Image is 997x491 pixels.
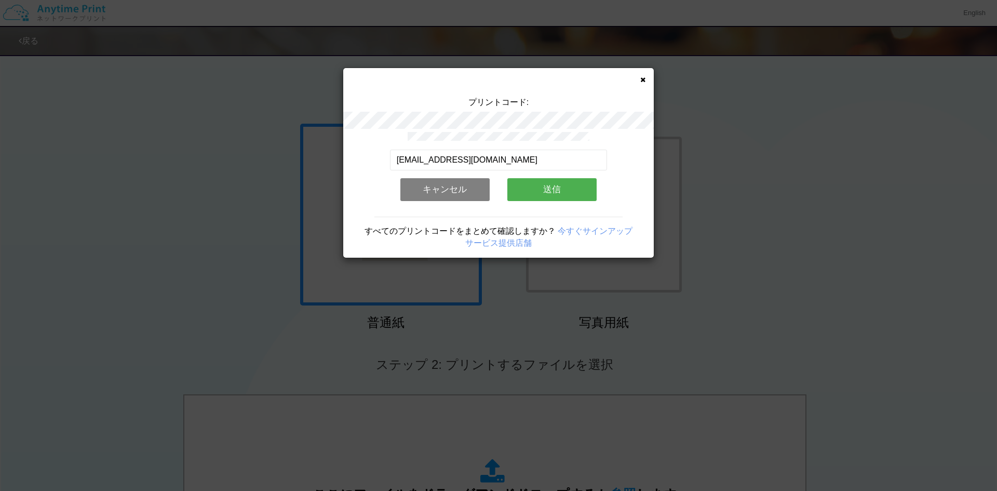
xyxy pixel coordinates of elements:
a: 今すぐサインアップ [558,227,632,235]
button: 送信 [507,178,597,201]
span: プリントコード: [468,98,529,107]
button: キャンセル [400,178,490,201]
input: メールアドレス [390,150,608,170]
a: サービス提供店舗 [465,238,532,247]
span: すべてのプリントコードをまとめて確認しますか？ [365,227,556,235]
